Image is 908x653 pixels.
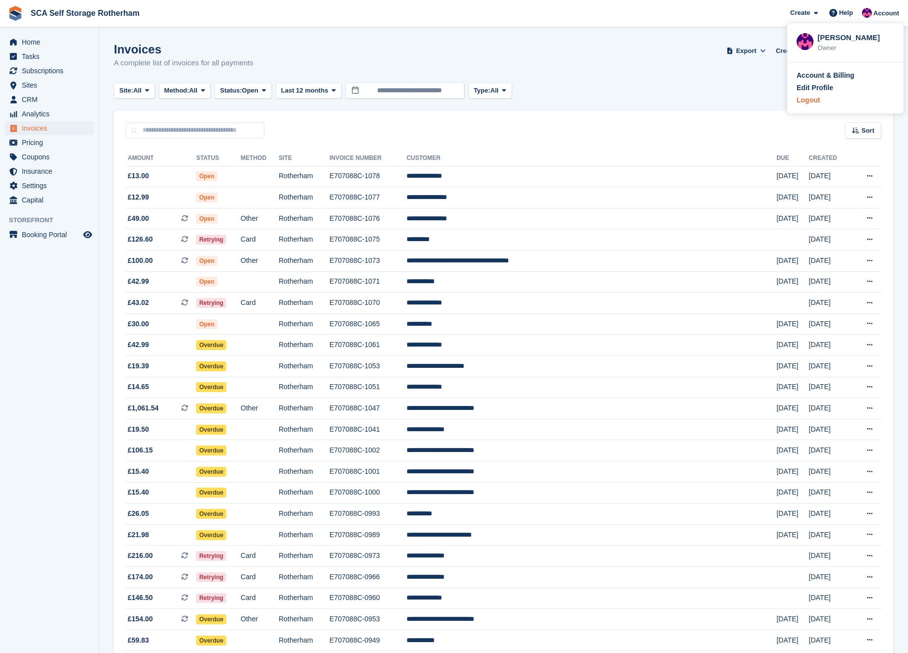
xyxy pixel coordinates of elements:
a: menu [5,50,94,63]
td: [DATE] [809,503,851,525]
span: All [133,86,142,96]
td: [DATE] [776,419,808,440]
span: £100.00 [128,255,153,266]
span: £126.60 [128,234,153,245]
td: [DATE] [809,482,851,503]
td: E707088C-1076 [329,208,406,229]
td: E707088C-1041 [329,419,406,440]
span: Method: [164,86,190,96]
td: [DATE] [776,356,808,377]
td: Rotherham [279,440,329,461]
span: Retrying [196,572,226,582]
span: Retrying [196,593,226,603]
td: Rotherham [279,313,329,335]
td: E707088C-1075 [329,229,406,251]
span: £43.02 [128,298,149,308]
th: Status [196,151,241,166]
td: [DATE] [776,187,808,208]
td: [DATE] [776,271,808,293]
td: E707088C-0966 [329,566,406,588]
span: Last 12 months [281,86,328,96]
td: [DATE] [809,335,851,356]
td: Card [241,293,279,314]
td: [DATE] [776,461,808,483]
span: £30.00 [128,319,149,329]
td: [DATE] [776,251,808,272]
td: Rotherham [279,208,329,229]
span: All [189,86,198,96]
img: Sam Chapman [797,33,813,50]
span: Overdue [196,614,226,624]
td: [DATE] [809,566,851,588]
td: E707088C-0973 [329,546,406,567]
button: Type: All [468,83,512,99]
a: Edit Profile [797,83,894,93]
span: Overdue [196,446,226,455]
td: E707088C-0949 [329,630,406,651]
span: Invoices [22,121,81,135]
span: Sort [861,126,874,136]
td: E707088C-1002 [329,440,406,461]
a: menu [5,150,94,164]
span: Account [873,8,899,18]
p: A complete list of invoices for all payments [114,57,253,69]
span: £15.40 [128,487,149,498]
span: Sites [22,78,81,92]
td: E707088C-1053 [329,356,406,377]
td: [DATE] [776,503,808,525]
span: Export [736,46,757,56]
td: E707088C-0953 [329,609,406,630]
td: Rotherham [279,630,329,651]
th: Site [279,151,329,166]
span: Overdue [196,425,226,435]
td: Card [241,229,279,251]
th: Customer [406,151,776,166]
td: [DATE] [809,630,851,651]
td: Rotherham [279,398,329,419]
td: Rotherham [279,187,329,208]
span: Home [22,35,81,49]
td: E707088C-1077 [329,187,406,208]
td: Rotherham [279,566,329,588]
td: Rotherham [279,419,329,440]
td: Rotherham [279,482,329,503]
td: E707088C-1070 [329,293,406,314]
a: Preview store [82,229,94,241]
td: [DATE] [776,630,808,651]
td: Rotherham [279,461,329,483]
span: £15.40 [128,466,149,477]
button: Status: Open [214,83,271,99]
span: Pricing [22,136,81,150]
td: [DATE] [809,440,851,461]
td: [DATE] [776,440,808,461]
td: Rotherham [279,271,329,293]
td: [DATE] [776,398,808,419]
span: Open [196,319,217,329]
td: E707088C-0989 [329,524,406,546]
a: menu [5,64,94,78]
span: Insurance [22,164,81,178]
td: Rotherham [279,229,329,251]
span: £146.50 [128,593,153,603]
td: [DATE] [809,461,851,483]
div: Account & Billing [797,70,855,81]
a: menu [5,121,94,135]
td: [DATE] [776,208,808,229]
span: Overdue [196,382,226,392]
span: Coupons [22,150,81,164]
td: [DATE] [809,208,851,229]
td: Rotherham [279,335,329,356]
span: Help [839,8,853,18]
span: Open [196,193,217,202]
span: Retrying [196,235,226,245]
span: Retrying [196,551,226,561]
td: E707088C-0960 [329,588,406,609]
span: Create [790,8,810,18]
span: £216.00 [128,551,153,561]
td: E707088C-1065 [329,313,406,335]
div: Logout [797,95,820,105]
td: Rotherham [279,377,329,398]
span: £14.65 [128,382,149,392]
td: [DATE] [809,398,851,419]
td: E707088C-1051 [329,377,406,398]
